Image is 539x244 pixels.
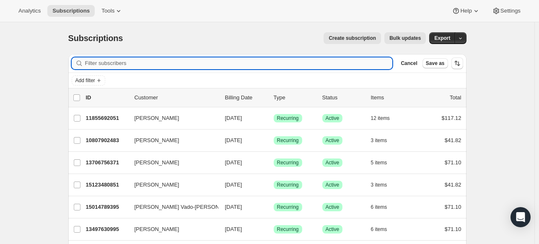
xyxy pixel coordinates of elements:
button: Settings [487,5,526,17]
span: Save as [426,60,445,67]
p: Total [450,93,461,102]
span: [PERSON_NAME] [135,181,179,189]
span: $117.12 [442,115,461,121]
span: 3 items [371,182,387,188]
p: 13497630995 [86,225,128,234]
button: Bulk updates [384,32,426,44]
span: Active [326,182,339,188]
div: 15123480851[PERSON_NAME][DATE]SuccessRecurringSuccessActive3 items$41.82 [86,179,461,191]
span: Active [326,159,339,166]
span: Active [326,115,339,122]
p: 15123480851 [86,181,128,189]
span: 3 items [371,137,387,144]
span: Active [326,226,339,233]
span: Bulk updates [389,35,421,42]
span: Recurring [277,137,299,144]
div: Items [371,93,413,102]
span: [DATE] [225,137,242,143]
span: $71.10 [445,204,461,210]
span: Recurring [277,159,299,166]
p: 13706756371 [86,158,128,167]
div: IDCustomerBilling DateTypeStatusItemsTotal [86,93,461,102]
span: [DATE] [225,182,242,188]
span: $41.82 [445,137,461,143]
span: [PERSON_NAME] [135,114,179,122]
button: 12 items [371,112,399,124]
span: 6 items [371,226,387,233]
div: Open Intercom Messenger [510,207,531,227]
button: [PERSON_NAME] Vado-[PERSON_NAME] [130,200,213,214]
p: Status [322,93,364,102]
span: [DATE] [225,204,242,210]
p: 11855692051 [86,114,128,122]
span: Active [326,204,339,210]
button: Create subscription [324,32,381,44]
span: [PERSON_NAME] [135,225,179,234]
span: Active [326,137,339,144]
p: 10807902483 [86,136,128,145]
button: Save as [422,58,448,68]
div: Type [274,93,316,102]
div: 10807902483[PERSON_NAME][DATE]SuccessRecurringSuccessActive3 items$41.82 [86,135,461,146]
span: [PERSON_NAME] [135,136,179,145]
span: [DATE] [225,115,242,121]
button: Tools [96,5,128,17]
button: Subscriptions [47,5,95,17]
span: Recurring [277,182,299,188]
span: Recurring [277,204,299,210]
span: [DATE] [225,226,242,232]
button: 3 items [371,179,396,191]
span: Add filter [75,77,95,84]
div: 13497630995[PERSON_NAME][DATE]SuccessRecurringSuccessActive6 items$71.10 [86,223,461,235]
span: Settings [500,8,521,14]
span: Recurring [277,115,299,122]
span: 5 items [371,159,387,166]
button: [PERSON_NAME] [130,156,213,169]
p: Billing Date [225,93,267,102]
button: [PERSON_NAME] [130,223,213,236]
button: Sort the results [451,57,463,69]
button: Add filter [72,75,105,86]
div: 15014789395[PERSON_NAME] Vado-[PERSON_NAME][DATE]SuccessRecurringSuccessActive6 items$71.10 [86,201,461,213]
span: [DATE] [225,159,242,166]
p: 15014789395 [86,203,128,211]
input: Filter subscribers [85,57,393,69]
button: 3 items [371,135,396,146]
span: Analytics [18,8,41,14]
button: [PERSON_NAME] [130,112,213,125]
button: 5 items [371,157,396,169]
button: Analytics [13,5,46,17]
button: [PERSON_NAME] [130,178,213,192]
div: 11855692051[PERSON_NAME][DATE]SuccessRecurringSuccessActive12 items$117.12 [86,112,461,124]
span: 12 items [371,115,390,122]
span: Tools [101,8,114,14]
span: Help [460,8,472,14]
span: Subscriptions [68,34,123,43]
span: 6 items [371,204,387,210]
button: [PERSON_NAME] [130,134,213,147]
span: Subscriptions [52,8,90,14]
span: $71.10 [445,159,461,166]
p: Customer [135,93,218,102]
span: $71.10 [445,226,461,232]
button: 6 items [371,223,396,235]
p: ID [86,93,128,102]
button: Help [447,5,485,17]
span: $41.82 [445,182,461,188]
span: Export [434,35,450,42]
span: Cancel [401,60,417,67]
span: Create subscription [329,35,376,42]
span: [PERSON_NAME] [135,158,179,167]
span: [PERSON_NAME] Vado-[PERSON_NAME] [135,203,240,211]
div: 13706756371[PERSON_NAME][DATE]SuccessRecurringSuccessActive5 items$71.10 [86,157,461,169]
span: Recurring [277,226,299,233]
button: Cancel [397,58,420,68]
button: Export [429,32,455,44]
button: 6 items [371,201,396,213]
